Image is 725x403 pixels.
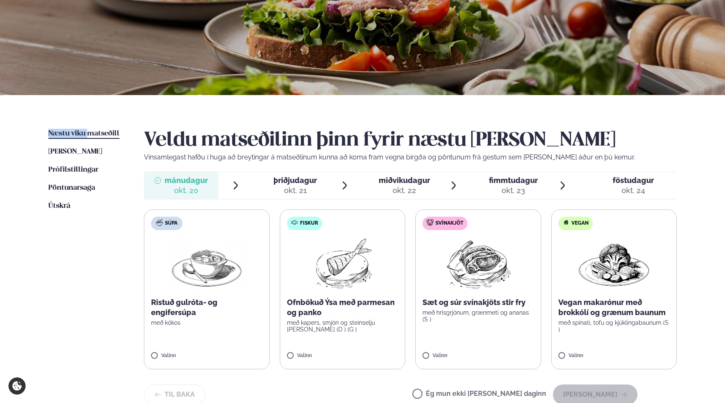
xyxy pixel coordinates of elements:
img: pork.svg [427,219,433,226]
span: Vegan [571,220,589,227]
span: Súpa [165,220,178,227]
a: [PERSON_NAME] [48,147,102,157]
a: Næstu viku matseðill [48,129,120,139]
span: fimmtudagur [489,176,538,185]
a: Cookie settings [8,377,26,395]
span: mánudagur [165,176,208,185]
p: með kókos [151,319,263,326]
span: Svínakjöt [436,220,463,227]
p: Vegan makarónur með brokkólí og grænum baunum [558,297,670,318]
a: Útskrá [48,201,70,211]
div: okt. 21 [274,186,317,196]
p: Vinsamlegast hafðu í huga að breytingar á matseðlinum kunna að koma fram vegna birgða og pöntunum... [144,152,677,162]
p: með hrísgrjónum, grænmeti og ananas (S ) [422,309,534,323]
a: Prófílstillingar [48,165,98,175]
p: Sæt og súr svínakjöts stir fry [422,297,534,308]
span: Næstu viku matseðill [48,130,120,137]
img: Vegan.png [577,237,651,291]
span: miðvikudagur [379,176,430,185]
span: Prófílstillingar [48,166,98,173]
img: Vegan.svg [563,219,569,226]
p: Ristuð gulróta- og engifersúpa [151,297,263,318]
div: okt. 20 [165,186,208,196]
img: fish.svg [291,219,298,226]
div: okt. 22 [379,186,430,196]
span: föstudagur [613,176,654,185]
p: með kapers, smjöri og steinselju [PERSON_NAME] (D ) (G ) [287,319,398,333]
p: Ofnbökuð Ýsa með parmesan og panko [287,297,398,318]
div: okt. 23 [489,186,538,196]
span: Útskrá [48,202,70,209]
a: Pöntunarsaga [48,183,95,193]
h2: Veldu matseðilinn þinn fyrir næstu [PERSON_NAME] [144,129,677,152]
span: [PERSON_NAME] [48,148,102,155]
span: Pöntunarsaga [48,184,95,191]
div: okt. 24 [613,186,654,196]
img: Soup.png [170,237,244,291]
img: Pork-Meat.png [441,237,515,291]
p: með spínati, tofu og kjúklingabaunum (S ) [558,319,670,333]
span: Fiskur [300,220,318,227]
img: Fish.png [305,237,380,291]
span: þriðjudagur [274,176,317,185]
img: soup.svg [156,219,163,226]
